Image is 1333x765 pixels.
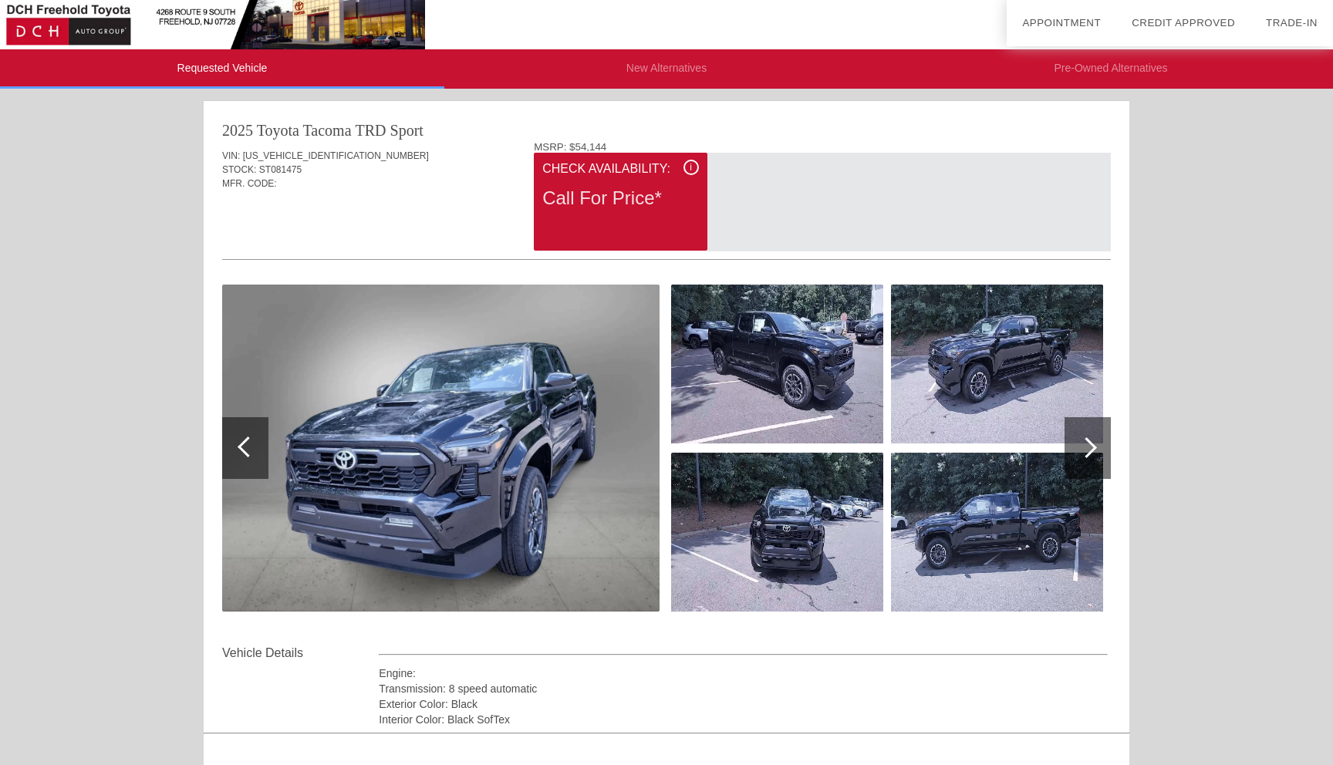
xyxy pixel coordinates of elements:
span: MFR. CODE: [222,178,277,189]
div: Transmission: 8 speed automatic [379,681,1108,696]
div: 2025 Toyota Tacoma [222,120,352,141]
img: 25d888a0e994d593eb4c0e4048c024f3x.jpg [671,285,883,443]
div: Call For Price* [542,178,698,218]
div: Exterior Color: Black [379,696,1108,712]
span: [US_VEHICLE_IDENTIFICATION_NUMBER] [243,150,429,161]
img: a24176ed76443bda4c2ca44388159133x.jpg [891,285,1103,443]
div: MSRP: $54,144 [534,141,1111,153]
img: f3138eddfd790f597ed14d1350294168x.jpg [222,285,660,612]
div: Check Availability: [542,160,698,178]
div: Interior Color: Black SofTex [379,712,1108,727]
span: i [690,162,692,173]
div: Vehicle Details [222,644,379,662]
li: Pre-Owned Alternatives [889,49,1333,89]
a: Credit Approved [1132,17,1235,29]
span: STOCK: [222,164,256,175]
li: New Alternatives [444,49,889,89]
span: VIN: [222,150,240,161]
div: TRD Sport [356,120,424,141]
img: 0b05ec136e5930dc5f07e6b01ebcf1a4x.jpg [891,453,1103,612]
a: Appointment [1022,17,1101,29]
span: ST081475 [259,164,302,175]
div: Quoted on [DATE] 7:30:14 PM [222,214,1111,238]
div: Engine: [379,666,1108,681]
img: 3be1bf4856a0702583f2d4c2de6b864ax.jpg [671,453,883,612]
a: Trade-In [1266,17,1318,29]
